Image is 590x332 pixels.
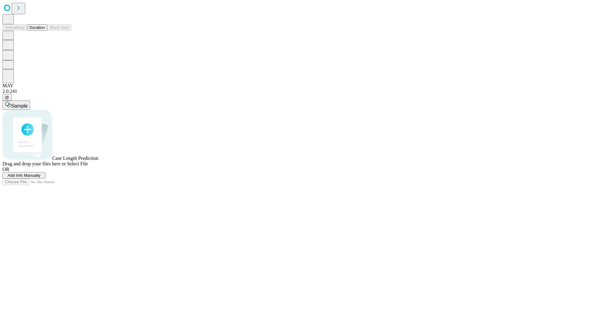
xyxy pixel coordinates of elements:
[8,173,41,178] span: Add Info Manually
[2,161,66,166] span: Drag and drop your files here or
[47,24,71,31] button: Block Size
[2,89,588,94] div: 2.0.241
[2,167,9,172] span: OR
[5,95,9,100] span: @
[2,83,588,89] div: MAY
[67,161,88,166] span: Select File
[2,94,12,101] button: @
[11,103,28,109] span: Sample
[2,172,45,179] button: Add Info Manually
[2,24,27,31] button: Smoothing
[52,156,98,161] span: Case Length Prediction
[27,24,47,31] button: Duration
[2,101,30,110] button: Sample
